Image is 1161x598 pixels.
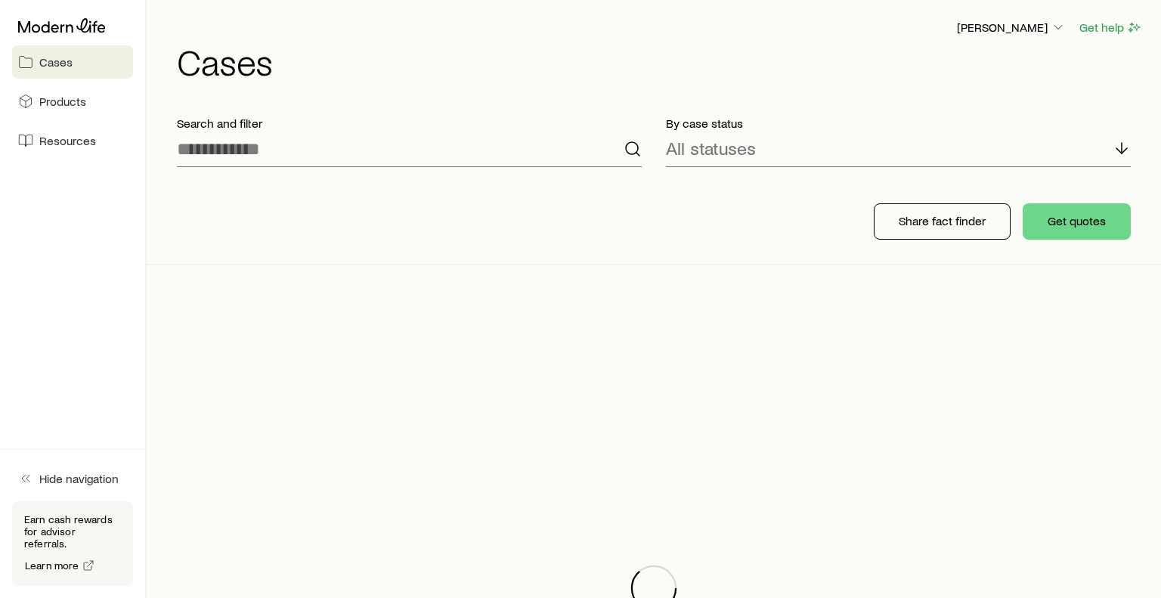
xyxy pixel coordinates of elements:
[12,45,133,79] a: Cases
[666,138,756,159] p: All statuses
[12,124,133,157] a: Resources
[666,116,1131,131] p: By case status
[956,19,1067,37] button: [PERSON_NAME]
[25,560,79,571] span: Learn more
[12,501,133,586] div: Earn cash rewards for advisor referrals.Learn more
[39,133,96,148] span: Resources
[39,54,73,70] span: Cases
[899,213,986,228] p: Share fact finder
[177,43,1143,79] h1: Cases
[24,513,121,550] p: Earn cash rewards for advisor referrals.
[874,203,1011,240] button: Share fact finder
[12,85,133,118] a: Products
[957,20,1066,35] p: [PERSON_NAME]
[12,462,133,495] button: Hide navigation
[177,116,642,131] p: Search and filter
[1023,203,1131,240] button: Get quotes
[1079,19,1143,36] button: Get help
[39,471,119,486] span: Hide navigation
[39,94,86,109] span: Products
